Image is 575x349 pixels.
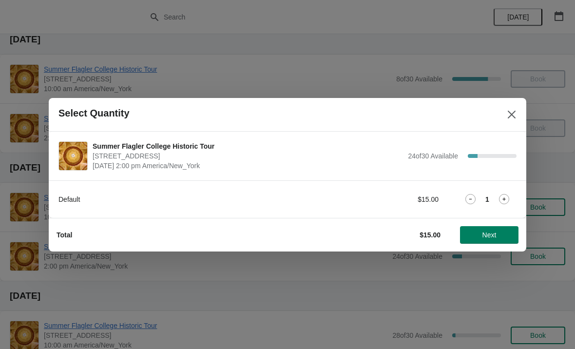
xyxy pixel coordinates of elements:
[420,231,441,239] strong: $15.00
[408,152,458,160] span: 24 of 30 Available
[93,151,403,161] span: [STREET_ADDRESS]
[485,194,489,204] strong: 1
[482,231,497,239] span: Next
[460,226,518,244] button: Next
[57,231,72,239] strong: Total
[93,141,403,151] span: Summer Flagler College Historic Tour
[348,194,439,204] div: $15.00
[59,142,87,170] img: Summer Flagler College Historic Tour | 74 King Street, St. Augustine, FL, USA | August 31 | 2:00 ...
[58,108,130,119] h2: Select Quantity
[503,106,520,123] button: Close
[58,194,329,204] div: Default
[93,161,403,171] span: [DATE] 2:00 pm America/New_York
